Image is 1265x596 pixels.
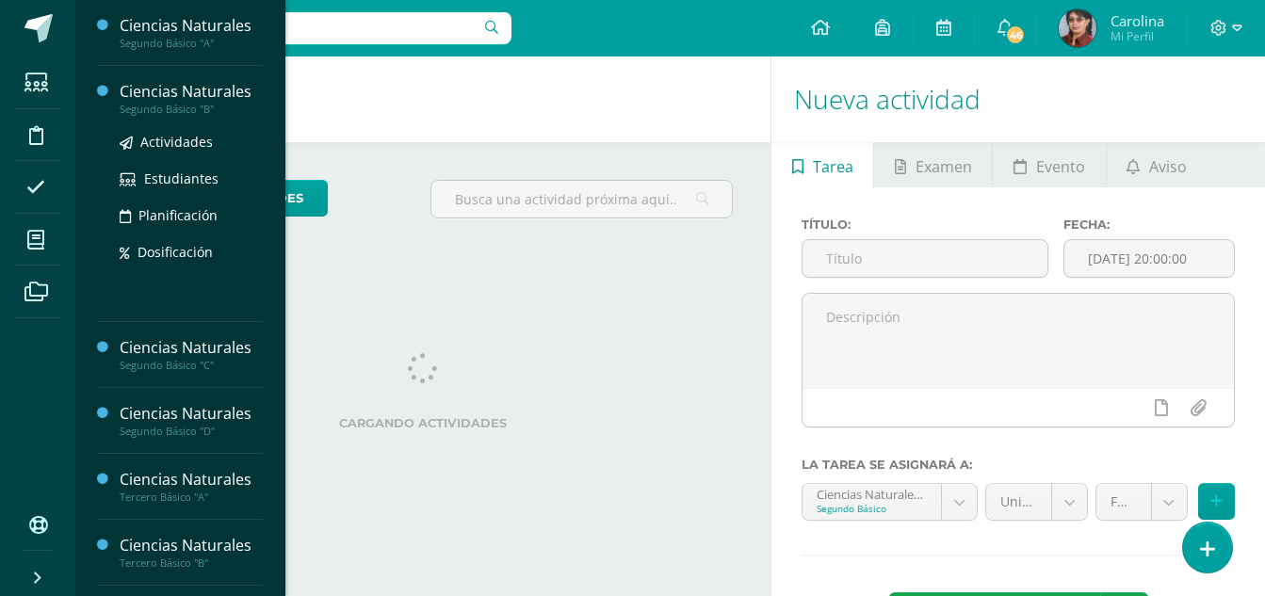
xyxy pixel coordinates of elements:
[1063,217,1235,232] label: Fecha:
[802,458,1235,472] label: La tarea se asignará a:
[120,491,263,504] div: Tercero Básico "A"
[120,403,263,438] a: Ciencias NaturalesSegundo Básico "D"
[88,12,511,44] input: Busca un usuario...
[1111,484,1137,520] span: FORMATIVO (60.0%)
[1111,11,1164,30] span: Carolina
[120,535,263,556] div: Ciencias Naturales
[120,81,263,116] a: Ciencias NaturalesSegundo Básico "B"
[120,469,263,504] a: Ciencias NaturalesTercero Básico "A"
[794,56,1242,142] h1: Nueva actividad
[1036,144,1085,189] span: Evento
[986,484,1087,520] a: Unidad 3
[140,133,213,151] span: Actividades
[817,502,927,515] div: Segundo Básico
[113,416,733,430] label: Cargando actividades
[1149,144,1187,189] span: Aviso
[916,144,972,189] span: Examen
[138,243,213,261] span: Dosificación
[874,142,992,187] a: Examen
[138,206,218,224] span: Planificación
[120,37,263,50] div: Segundo Básico "A"
[1107,142,1208,187] a: Aviso
[120,425,263,438] div: Segundo Básico "D"
[120,204,263,226] a: Planificación
[120,556,263,570] div: Tercero Básico "B"
[98,56,748,142] h1: Actividades
[120,241,263,263] a: Dosificación
[120,103,263,116] div: Segundo Básico "B"
[803,484,977,520] a: Ciencias Naturales 'A'Segundo Básico
[1111,28,1164,44] span: Mi Perfil
[1096,484,1187,520] a: FORMATIVO (60.0%)
[120,131,263,153] a: Actividades
[120,337,263,359] div: Ciencias Naturales
[120,403,263,425] div: Ciencias Naturales
[803,240,1047,277] input: Título
[993,142,1105,187] a: Evento
[771,142,873,187] a: Tarea
[120,337,263,372] a: Ciencias NaturalesSegundo Básico "C"
[120,359,263,372] div: Segundo Básico "C"
[802,217,1048,232] label: Título:
[813,144,853,189] span: Tarea
[1059,9,1096,47] img: 9b956cc9a4babd20fca20b167a45774d.png
[120,81,263,103] div: Ciencias Naturales
[120,15,263,37] div: Ciencias Naturales
[431,181,732,217] input: Busca una actividad próxima aquí...
[144,169,219,187] span: Estudiantes
[1005,24,1026,45] span: 46
[120,535,263,570] a: Ciencias NaturalesTercero Básico "B"
[1000,484,1037,520] span: Unidad 3
[1064,240,1234,277] input: Fecha de entrega
[120,469,263,491] div: Ciencias Naturales
[120,168,263,189] a: Estudiantes
[817,484,927,502] div: Ciencias Naturales 'A'
[120,15,263,50] a: Ciencias NaturalesSegundo Básico "A"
